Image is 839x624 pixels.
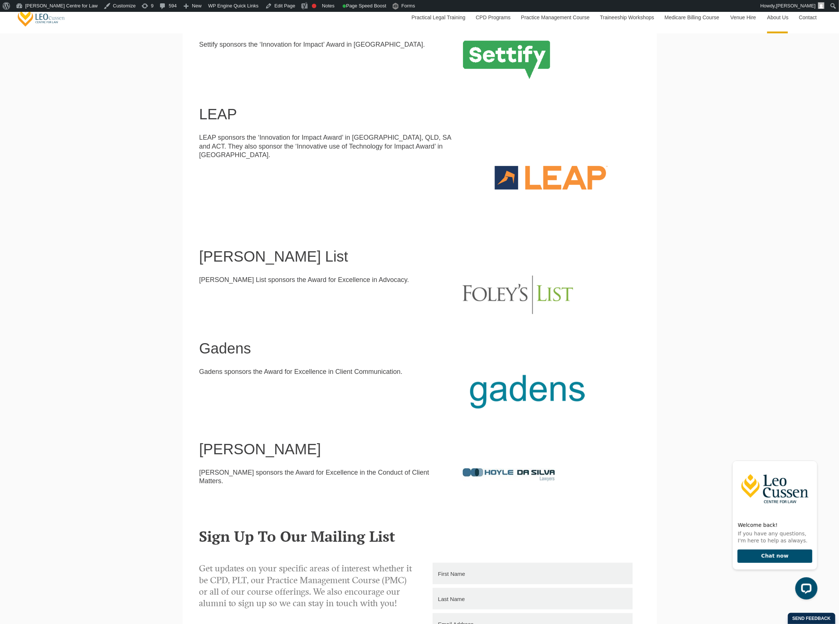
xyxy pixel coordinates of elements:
a: About Us [762,1,793,33]
h1: Gadens [199,340,640,356]
input: Last Name [433,588,633,610]
a: Venue Hire [725,1,762,33]
a: Practice Management Course [516,1,595,33]
p: [PERSON_NAME] List sponsors the Award for Excellence in Advocacy. [199,276,452,284]
p: [PERSON_NAME] sponsors the Award for Excellence in the Conduct of Client Matters. [199,468,452,486]
iframe: LiveChat chat widget [726,447,820,605]
a: [PERSON_NAME] Centre for Law [17,6,66,27]
a: Practical Legal Training [406,1,470,33]
h1: LEAP [199,106,640,122]
p: LEAP sponsors the ‘Innovation for Impact Award’ in [GEOGRAPHIC_DATA], QLD, SA and ACT. They also ... [199,133,452,159]
p: Gadens sponsors the Award for Excellence in Client Communication. [199,368,452,376]
a: Medicare Billing Course [659,1,725,33]
h1: [PERSON_NAME] [199,441,640,457]
input: First Name [433,563,633,584]
a: Contact [793,1,822,33]
a: Traineeship Workshops [595,1,659,33]
h1: [PERSON_NAME] List [199,248,640,265]
a: CPD Programs [470,1,515,33]
p: Settify sponsors the ‘Innovation for Impact’ Award in [GEOGRAPHIC_DATA]. [199,40,452,49]
h2: Sign Up To Our Mailing List [199,528,640,544]
p: Get updates on your specific areas of interest whether it be CPD, PLT, our Practice Management Co... [199,563,414,609]
div: Focus keyphrase not set [312,4,316,8]
span: [PERSON_NAME] [776,3,816,9]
